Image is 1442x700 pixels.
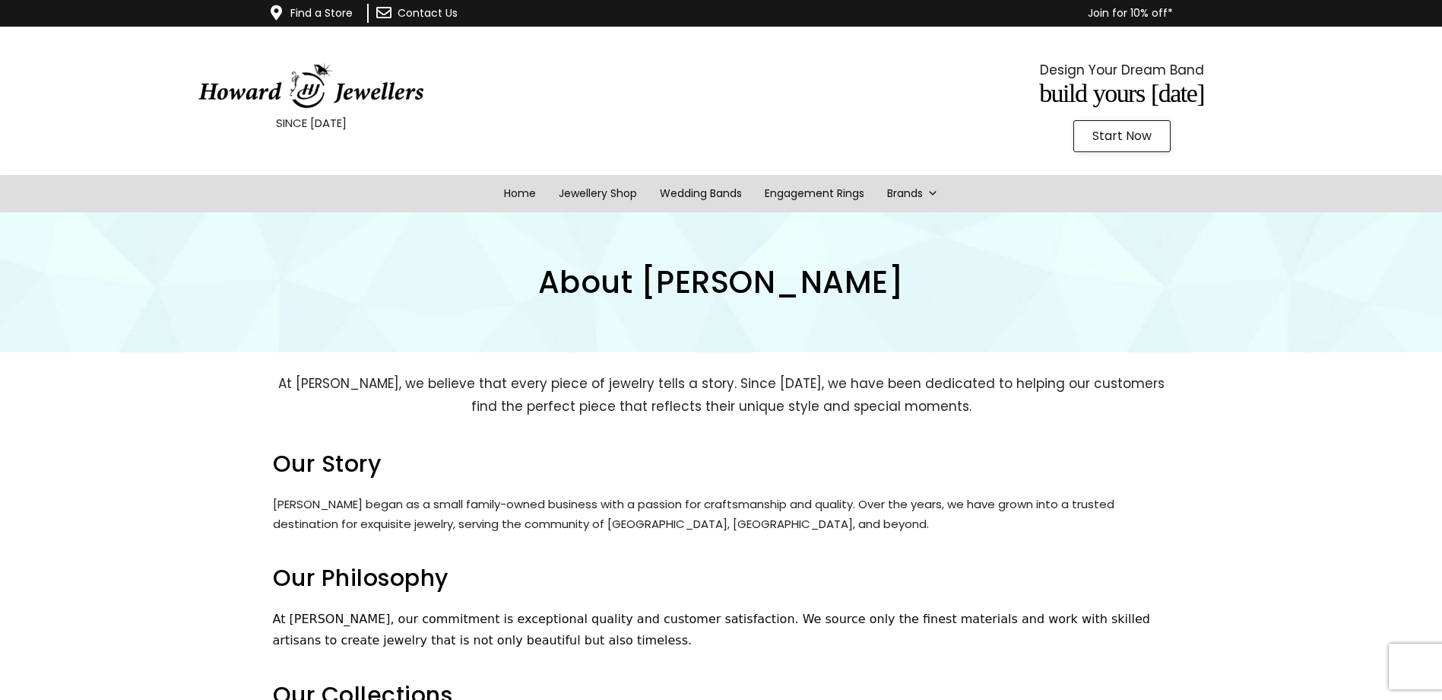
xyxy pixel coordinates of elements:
a: Jewellery Shop [547,175,648,212]
span: At [PERSON_NAME], our commitment is exceptional quality and customer satisfaction. We source only... [273,612,1155,647]
p: Design Your Dream Band [848,59,1395,81]
h2: Our Philosophy [273,567,1170,590]
a: Start Now [1073,120,1171,152]
p: Join for 10% off* [547,4,1173,23]
a: Find a Store [290,5,353,21]
a: Engagement Rings [753,175,876,212]
a: Wedding Bands [648,175,753,212]
a: Contact Us [398,5,458,21]
h1: About [PERSON_NAME] [273,267,1170,297]
h2: Our Story [273,453,1170,476]
span: Build Yours [DATE] [1039,79,1204,107]
p: At [PERSON_NAME], we believe that every piece of jewelry tells a story. Since [DATE], we have bee... [273,373,1170,418]
a: Brands [876,175,949,212]
p: SINCE [DATE] [38,113,585,133]
p: [PERSON_NAME] began as a small family-owned business with a passion for craftsmanship and quality... [273,495,1170,535]
a: Home [493,175,547,212]
span: Start Now [1092,130,1152,142]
